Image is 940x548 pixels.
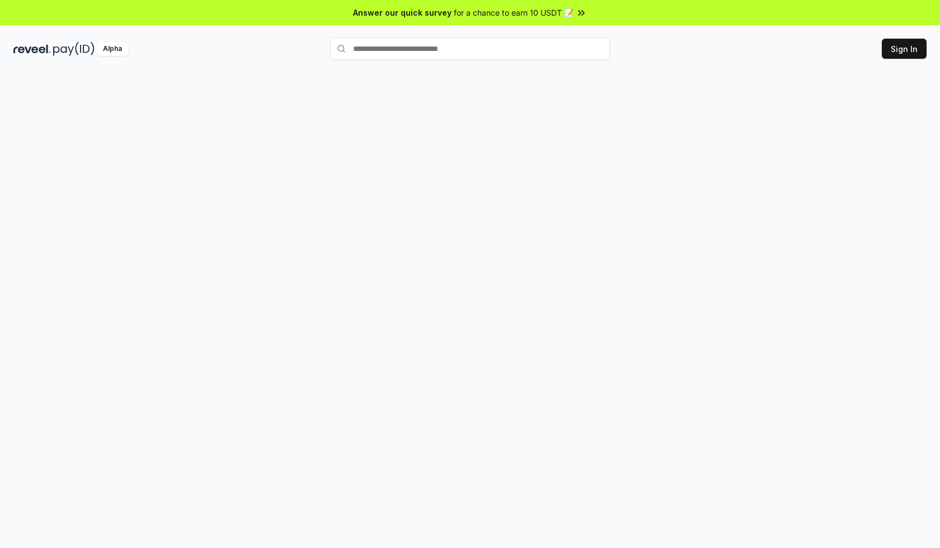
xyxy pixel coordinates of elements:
[353,7,452,18] span: Answer our quick survey
[13,42,51,56] img: reveel_dark
[97,42,128,56] div: Alpha
[454,7,574,18] span: for a chance to earn 10 USDT 📝
[882,39,927,59] button: Sign In
[53,42,95,56] img: pay_id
